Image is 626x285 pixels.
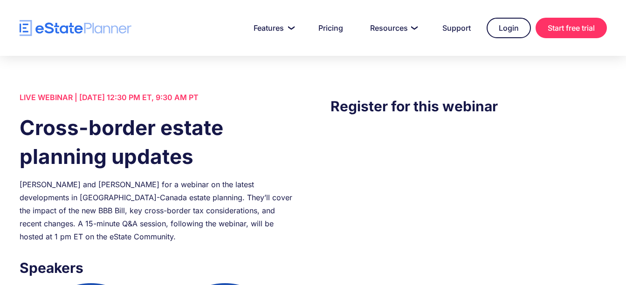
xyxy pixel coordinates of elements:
[487,18,531,38] a: Login
[330,95,606,117] h3: Register for this webinar
[242,19,303,37] a: Features
[307,19,354,37] a: Pricing
[536,18,607,38] a: Start free trial
[20,257,296,278] h3: Speakers
[20,178,296,243] div: [PERSON_NAME] and [PERSON_NAME] for a webinar on the latest developments in [GEOGRAPHIC_DATA]-Can...
[431,19,482,37] a: Support
[359,19,427,37] a: Resources
[20,113,296,171] h1: Cross-border estate planning updates
[20,91,296,104] div: LIVE WEBINAR | [DATE] 12:30 PM ET, 9:30 AM PT
[20,20,131,36] a: home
